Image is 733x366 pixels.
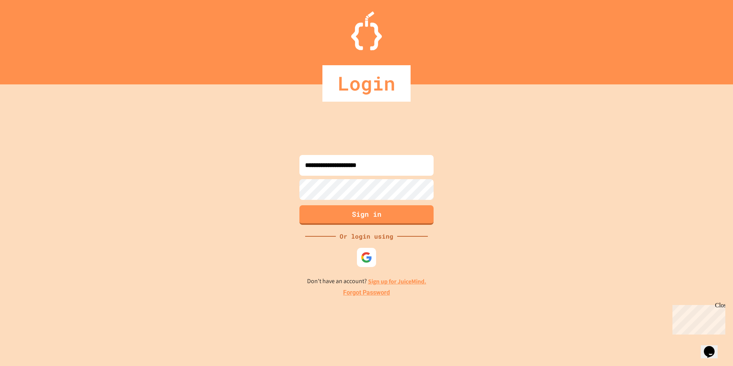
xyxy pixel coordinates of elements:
div: Login [322,65,411,102]
div: Or login using [336,232,397,241]
iframe: chat widget [669,302,725,335]
img: Logo.svg [351,12,382,50]
button: Sign in [299,205,434,225]
div: Chat with us now!Close [3,3,53,49]
a: Forgot Password [343,288,390,297]
img: google-icon.svg [361,252,372,263]
p: Don't have an account? [307,277,426,286]
iframe: chat widget [701,335,725,358]
a: Sign up for JuiceMind. [368,277,426,285]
